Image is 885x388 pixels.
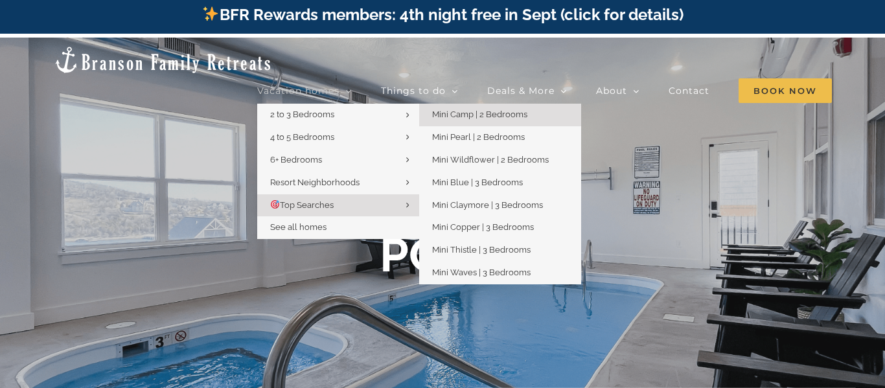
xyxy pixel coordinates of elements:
[257,78,352,104] a: Vacation homes
[270,222,327,232] span: See all homes
[270,132,334,142] span: 4 to 5 Bedrooms
[419,126,581,149] a: Mini Pearl | 2 Bedrooms
[257,126,419,149] a: 4 to 5 Bedrooms
[257,172,419,194] a: Resort Neighborhoods
[739,78,832,104] a: Book Now
[432,155,549,165] span: Mini Wildflower | 2 Bedrooms
[419,262,581,284] a: Mini Waves | 3 Bedrooms
[270,200,334,210] span: Top Searches
[270,177,360,187] span: Resort Neighborhoods
[419,172,581,194] a: Mini Blue | 3 Bedrooms
[201,5,683,24] a: BFR Rewards members: 4th night free in Sept (click for details)
[596,86,627,95] span: About
[257,86,339,95] span: Vacation homes
[381,78,458,104] a: Things to do
[419,194,581,217] a: Mini Claymore | 3 Bedrooms
[53,45,273,74] img: Branson Family Retreats Logo
[257,104,419,126] a: 2 to 3 Bedrooms
[257,194,419,217] a: 🎯Top Searches
[432,245,531,255] span: Mini Thistle | 3 Bedrooms
[419,216,581,239] a: Mini Copper | 3 Bedrooms
[487,86,555,95] span: Deals & More
[432,200,543,210] span: Mini Claymore | 3 Bedrooms
[487,78,567,104] a: Deals & More
[432,109,527,119] span: Mini Camp | 2 Bedrooms
[257,78,832,104] nav: Main Menu
[419,104,581,126] a: Mini Camp | 2 Bedrooms
[257,149,419,172] a: 6+ Bedrooms
[432,222,534,232] span: Mini Copper | 3 Bedrooms
[419,239,581,262] a: Mini Thistle | 3 Bedrooms
[270,109,334,119] span: 2 to 3 Bedrooms
[739,78,832,103] span: Book Now
[432,268,531,277] span: Mini Waves | 3 Bedrooms
[596,78,639,104] a: About
[271,200,279,209] img: 🎯
[270,155,322,165] span: 6+ Bedrooms
[669,86,709,95] span: Contact
[203,6,218,21] img: ✨
[419,149,581,172] a: Mini Wildflower | 2 Bedrooms
[432,177,523,187] span: Mini Blue | 3 Bedrooms
[257,216,419,239] a: See all homes
[669,78,709,104] a: Contact
[381,86,446,95] span: Things to do
[432,132,525,142] span: Mini Pearl | 2 Bedrooms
